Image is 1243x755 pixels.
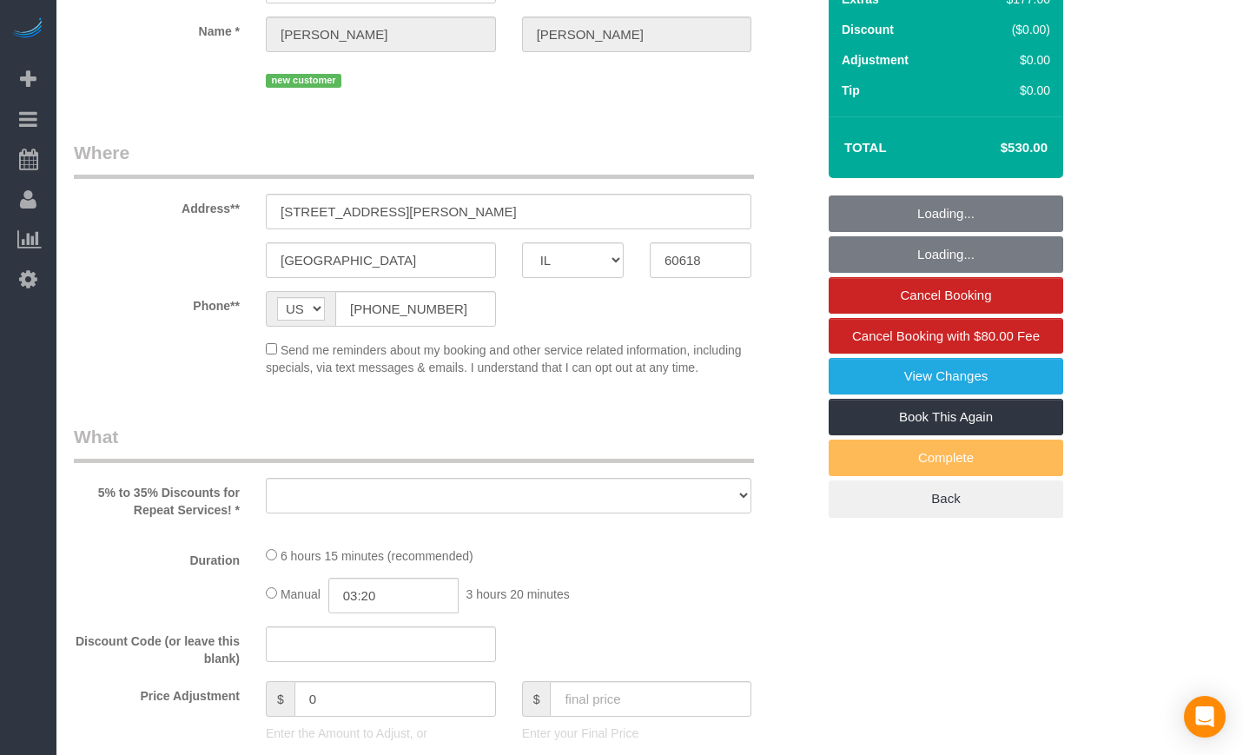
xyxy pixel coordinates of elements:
label: Tip [842,82,860,99]
legend: Where [74,140,754,179]
a: Cancel Booking with $80.00 Fee [829,318,1063,354]
div: ($0.00) [969,21,1050,38]
label: Duration [61,546,253,569]
h4: $530.00 [949,141,1048,156]
div: Open Intercom Messenger [1184,696,1226,738]
p: Enter your Final Price [522,725,752,742]
img: Automaid Logo [10,17,45,42]
input: final price [550,681,751,717]
a: View Changes [829,358,1063,394]
a: Cancel Booking [829,277,1063,314]
input: Zip Code** [650,242,751,278]
input: First Name** [266,17,496,52]
label: Discount Code (or leave this blank) [61,626,253,667]
label: 5% to 35% Discounts for Repeat Services! * [61,478,253,519]
div: $0.00 [969,82,1050,99]
strong: Total [844,140,887,155]
a: Back [829,480,1063,517]
span: $ [522,681,551,717]
p: Enter the Amount to Adjust, or [266,725,496,742]
label: Name * [61,17,253,40]
a: Book This Again [829,399,1063,435]
input: Last Name* [522,17,752,52]
span: $ [266,681,294,717]
label: Price Adjustment [61,681,253,705]
label: Discount [842,21,894,38]
span: 3 hours 20 minutes [466,587,570,601]
span: Manual [281,587,321,601]
div: $0.00 [969,51,1050,69]
span: Send me reminders about my booking and other service related information, including specials, via... [266,343,742,374]
span: new customer [266,74,341,88]
label: Adjustment [842,51,909,69]
span: 6 hours 15 minutes (recommended) [281,549,473,563]
legend: What [74,424,754,463]
span: Cancel Booking with $80.00 Fee [852,328,1040,343]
